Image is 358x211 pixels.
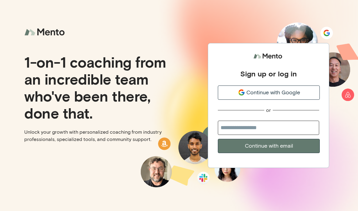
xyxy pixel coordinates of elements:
[240,69,297,78] div: Sign up or log in
[24,53,174,121] p: 1-on-1 coaching from an incredible team who've been there, done that.
[253,51,284,62] img: logo.svg
[218,85,320,100] button: Continue with Google
[24,24,67,40] img: logo
[266,107,271,113] div: or
[24,129,174,143] p: Unlock your growth with personalized coaching from industry professionals, specialized tools, and...
[246,89,300,97] span: Continue with Google
[218,139,320,153] button: Continue with email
